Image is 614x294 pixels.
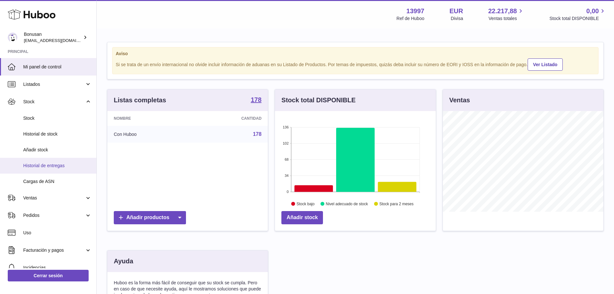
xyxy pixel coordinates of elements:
span: 0,00 [586,7,599,15]
span: Facturación y pagos [23,247,85,253]
text: 136 [283,125,288,129]
a: 178 [251,96,261,104]
h3: Stock total DISPONIBLE [281,96,356,105]
text: Nivel adecuado de stock [326,202,368,206]
div: Divisa [451,15,463,22]
span: Historial de stock [23,131,92,137]
a: 22.217,88 Ventas totales [488,7,524,22]
a: 178 [253,131,262,137]
span: Uso [23,230,92,236]
h3: Ventas [449,96,470,105]
img: info@bonusan.es [8,33,17,42]
span: Mi panel de control [23,64,92,70]
text: 68 [285,157,289,161]
h3: Listas completas [114,96,166,105]
span: Historial de entregas [23,163,92,169]
span: Añadir stock [23,147,92,153]
span: Cargas de ASN [23,178,92,185]
span: Stock [23,99,85,105]
text: Stock para 2 meses [379,202,414,206]
text: 102 [283,141,288,145]
span: Listados [23,81,85,87]
h3: Ayuda [114,257,133,266]
a: Ver Listado [528,58,563,71]
a: Añadir productos [114,211,186,224]
a: Añadir stock [281,211,323,224]
strong: 178 [251,96,261,103]
div: Bonusan [24,31,82,44]
span: 22.217,88 [488,7,517,15]
span: Stock total DISPONIBLE [550,15,606,22]
div: Si se trata de un envío internacional no olvide incluir información de aduanas en su Listado de P... [116,57,595,71]
td: Con Huboo [107,126,191,143]
th: Nombre [107,111,191,126]
a: Cerrar sesión [8,270,89,281]
text: 0 [287,190,289,194]
span: Incidencias [23,265,92,271]
text: Stock bajo [297,202,315,206]
span: Stock [23,115,92,121]
div: Ref de Huboo [396,15,424,22]
text: 34 [285,174,289,177]
span: Pedidos [23,212,85,218]
span: [EMAIL_ADDRESS][DOMAIN_NAME] [24,38,95,43]
a: 0,00 Stock total DISPONIBLE [550,7,606,22]
strong: 13997 [406,7,424,15]
strong: EUR [449,7,463,15]
span: Ventas totales [489,15,524,22]
strong: Aviso [116,51,595,57]
span: Ventas [23,195,85,201]
th: Cantidad [191,111,268,126]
